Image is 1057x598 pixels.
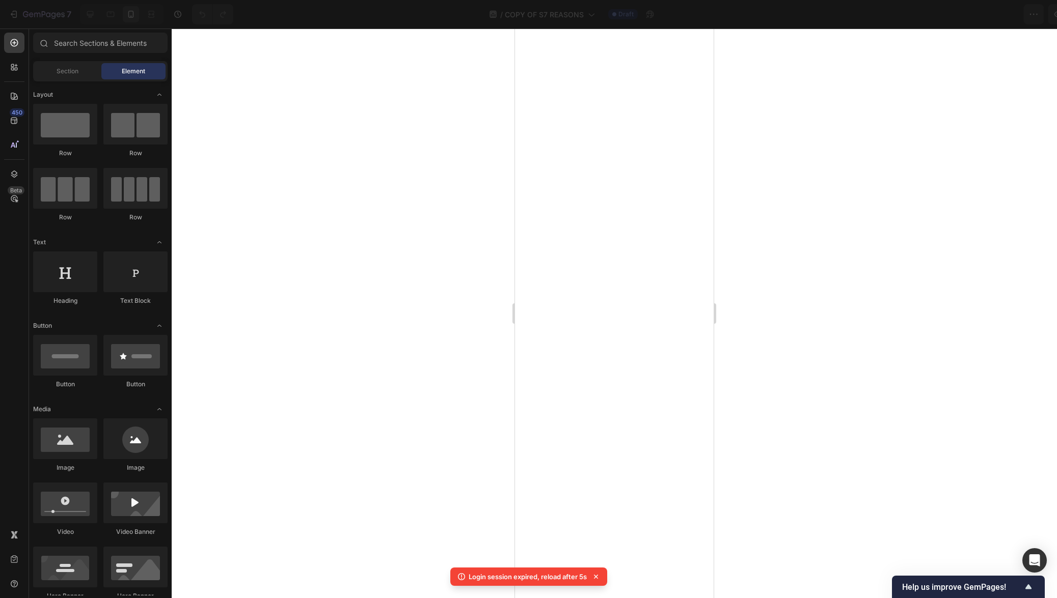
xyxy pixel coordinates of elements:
span: Layout [33,90,53,99]
p: 7 [67,8,71,20]
span: Draft [618,10,634,19]
p: Login session expired, reload after 5s [469,572,587,582]
div: Image [103,463,168,472]
div: Publish [998,9,1023,20]
span: Button [33,321,52,330]
div: Button [103,380,168,389]
div: Open Intercom Messenger [1022,548,1047,573]
span: Save [960,10,977,19]
span: Help us improve GemPages! [902,582,1022,592]
span: Media [33,405,51,414]
button: Publish [989,4,1032,24]
div: Row [33,149,97,158]
input: Search Sections & Elements [33,33,168,53]
span: Element [122,67,145,76]
div: Text Block [103,296,168,305]
button: Save [952,4,985,24]
div: Row [103,213,168,222]
div: Button [33,380,97,389]
iframe: Design area [515,29,714,598]
button: Show survey - Help us improve GemPages! [902,581,1035,593]
div: Video [33,527,97,536]
span: Text [33,238,46,247]
span: Toggle open [151,318,168,334]
div: Row [33,213,97,222]
span: Toggle open [151,87,168,103]
div: Beta [8,186,24,194]
div: Row [103,149,168,158]
div: Heading [33,296,97,305]
div: 450 [10,108,24,117]
span: Section [57,67,78,76]
span: Toggle open [151,234,168,250]
span: / [500,9,503,20]
div: Image [33,463,97,472]
span: COPY OF S7 REASONS [505,9,584,20]
div: Video Banner [103,527,168,536]
button: 7 [4,4,76,24]
span: Toggle open [151,401,168,417]
div: Undo/Redo [192,4,233,24]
